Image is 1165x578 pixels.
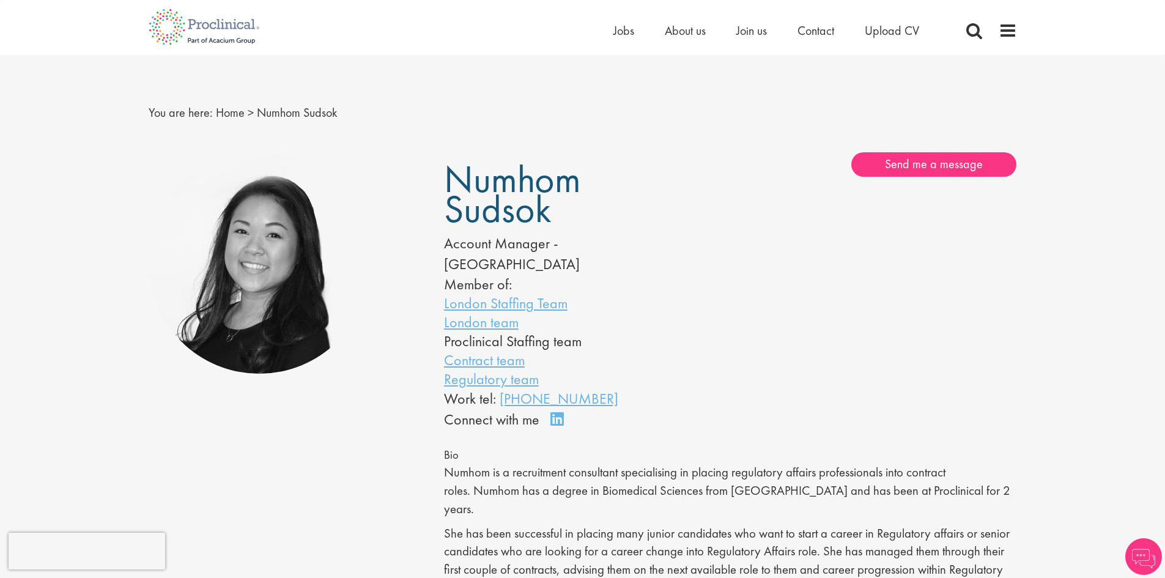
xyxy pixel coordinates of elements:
[444,350,525,369] a: Contract team
[500,389,618,408] a: [PHONE_NUMBER]
[444,294,568,313] a: London Staffing Team
[444,369,539,388] a: Regulatory team
[1125,538,1162,575] img: Chatbot
[736,23,767,39] a: Join us
[797,23,834,39] a: Contact
[257,105,337,120] span: Numhom Sudsok
[865,23,919,39] a: Upload CV
[851,152,1016,177] a: Send me a message
[216,105,245,120] a: breadcrumb link
[444,389,496,408] span: Work tel:
[613,23,634,39] a: Jobs
[149,152,371,374] img: Numhom Sudsok
[444,313,519,332] a: London team
[665,23,706,39] a: About us
[149,105,213,120] span: You are here:
[444,464,1017,518] p: Numhom is a recruitment consultant specialising in placing regulatory affairs professionals into ...
[444,448,459,462] span: Bio
[444,233,693,275] div: Account Manager - [GEOGRAPHIC_DATA]
[444,155,581,234] span: Numhom Sudsok
[444,332,693,350] li: Proclinical Staffing team
[9,533,165,569] iframe: reCAPTCHA
[248,105,254,120] span: >
[444,275,512,294] label: Member of:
